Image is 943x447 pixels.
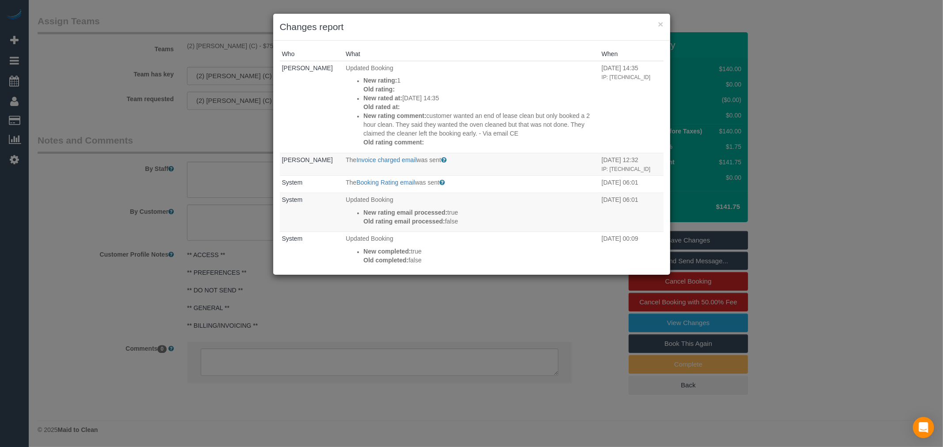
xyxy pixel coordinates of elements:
td: Who [280,193,344,232]
span: The [346,179,356,186]
p: false [363,256,597,265]
a: System [282,235,303,242]
td: Who [280,175,344,193]
td: Who [280,153,344,175]
button: × [658,19,663,29]
div: Open Intercom Messenger [913,417,934,438]
small: IP: [TECHNICAL_ID] [602,166,650,172]
strong: New completed: [363,248,411,255]
p: false [363,217,597,226]
strong: Old rating email processed: [363,218,445,225]
th: What [344,47,599,61]
strong: Old rating comment: [363,139,424,146]
span: Updated Booking [346,235,393,242]
a: [PERSON_NAME] [282,64,333,72]
span: Updated Booking [346,64,393,72]
td: What [344,153,599,175]
strong: New rating comment: [363,112,426,119]
td: Who [280,61,344,153]
td: When [599,61,664,153]
th: When [599,47,664,61]
a: System [282,196,303,203]
p: true [363,208,597,217]
td: When [599,175,664,193]
td: What [344,193,599,232]
a: System [282,179,303,186]
strong: Old completed: [363,257,409,264]
strong: Old rated at: [363,103,400,110]
td: What [344,61,599,153]
span: was sent [416,156,441,163]
th: Who [280,47,344,61]
td: When [599,153,664,175]
strong: Old rating: [363,86,395,93]
sui-modal: Changes report [273,14,670,275]
strong: New rated at: [363,95,402,102]
small: IP: [TECHNICAL_ID] [602,74,650,80]
td: What [344,175,599,193]
span: The [346,156,356,163]
td: Who [280,232,344,271]
a: Invoice charged email [356,156,416,163]
a: Booking Rating email [356,179,415,186]
span: Updated Booking [346,196,393,203]
td: When [599,193,664,232]
td: When [599,232,664,271]
strong: New rating: [363,77,397,84]
a: [PERSON_NAME] [282,156,333,163]
p: true [363,247,597,256]
span: was sent [415,179,439,186]
p: 1 [363,76,597,85]
h3: Changes report [280,20,664,34]
strong: New rating email processed: [363,209,447,216]
p: [DATE] 14:35 [363,94,597,102]
td: What [344,232,599,271]
p: customer wanted an end of lease clean but only booked a 2 hour clean. They said they wanted the o... [363,111,597,138]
